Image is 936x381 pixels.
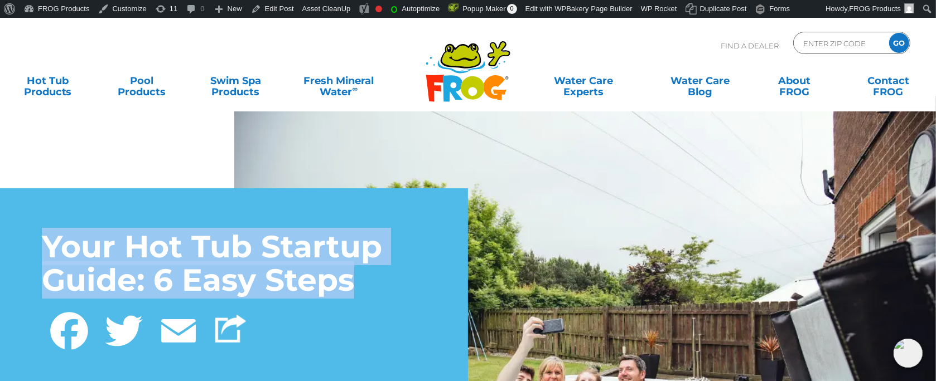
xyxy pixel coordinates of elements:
[352,84,358,93] sup: ∞
[105,70,178,92] a: PoolProducts
[894,339,923,368] img: openIcon
[889,33,909,53] input: GO
[664,70,737,92] a: Water CareBlog
[293,70,384,92] a: Fresh MineralWater∞
[524,70,643,92] a: Water CareExperts
[852,70,925,92] a: ContactFROG
[850,4,901,13] span: FROG Products
[97,306,151,352] a: Twitter
[758,70,831,92] a: AboutFROG
[199,70,272,92] a: Swim SpaProducts
[721,32,779,60] p: Find A Dealer
[42,230,426,297] h1: Your Hot Tub Startup Guide: 6 Easy Steps
[42,306,97,352] a: Facebook
[151,306,206,352] a: Email
[11,70,84,92] a: Hot TubProducts
[802,35,877,51] input: Zip Code Form
[375,6,382,12] div: Focus keyphrase not set
[507,4,517,14] span: 0
[215,315,246,343] img: Share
